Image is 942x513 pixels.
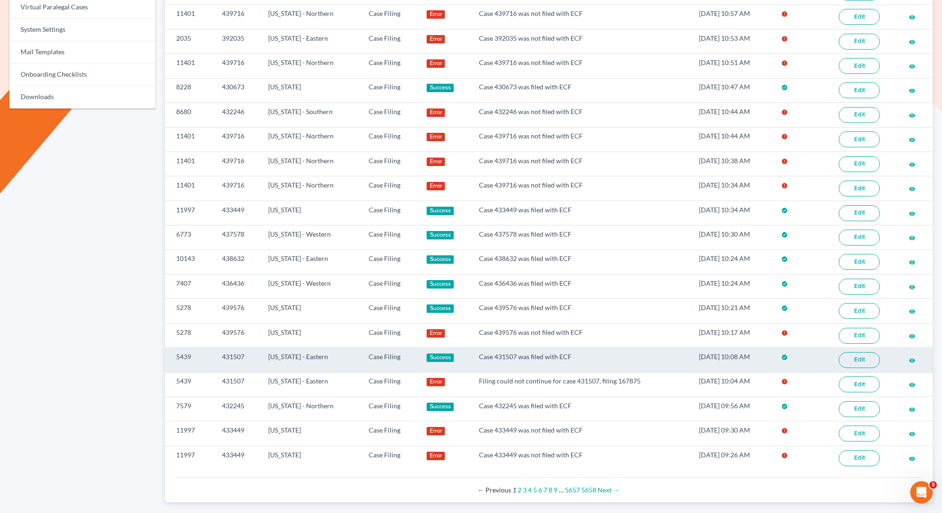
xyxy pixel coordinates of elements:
i: error [781,330,788,336]
a: Next page [598,486,620,494]
a: Page 6 [538,486,542,494]
td: Case Filing [361,446,420,470]
td: 433449 [214,421,261,446]
td: [DATE] 10:21 AM [692,299,774,323]
td: Case 439576 was filed with ECF [471,299,692,323]
a: Edit [839,254,880,270]
div: Success [427,280,454,289]
i: visibility [909,186,915,192]
td: 439716 [214,5,261,29]
td: Case 439716 was not filed with ECF [471,127,692,152]
i: error [781,133,788,140]
td: 8228 [165,78,214,102]
div: Pagination [184,485,914,495]
i: error [781,182,788,189]
a: Page 3 [523,486,527,494]
a: Page 4 [528,486,532,494]
div: Success [427,231,454,239]
div: Success [427,403,454,411]
i: check_circle [781,305,788,311]
i: visibility [909,431,915,437]
td: [DATE] 10:57 AM [692,5,774,29]
td: [DATE] 10:24 AM [692,275,774,299]
i: visibility [909,87,915,94]
a: visibility [909,307,915,315]
td: Case Filing [361,78,420,102]
td: [DATE] 09:26 AM [692,446,774,470]
a: Edit [839,107,880,123]
td: 5278 [165,323,214,347]
td: [DATE] 10:34 AM [692,201,774,225]
td: [DATE] 09:30 AM [692,421,774,446]
div: Error [427,452,445,460]
td: [US_STATE] [261,323,361,347]
a: Page 5 [533,486,537,494]
td: [DATE] 10:47 AM [692,78,774,102]
i: visibility [909,308,915,315]
td: Case Filing [361,348,420,372]
a: Edit [839,376,880,392]
td: [US_STATE] - Northern [261,152,361,176]
a: visibility [909,282,915,290]
td: [US_STATE] [261,421,361,446]
div: Error [427,158,445,166]
a: visibility [909,111,915,119]
div: Error [427,329,445,338]
a: Onboarding Checklists [9,64,156,86]
a: Edit [839,9,880,25]
a: Page 7 [543,486,547,494]
td: 5439 [165,348,214,372]
td: Case Filing [361,127,420,152]
a: Edit [839,82,880,98]
td: [DATE] 10:38 AM [692,152,774,176]
div: Success [427,304,454,313]
td: Case Filing [361,299,420,323]
i: visibility [909,235,915,241]
td: Case 439716 was not filed with ECF [471,176,692,201]
a: visibility [909,135,915,143]
td: 439716 [214,152,261,176]
span: 3 [929,481,937,489]
td: [DATE] 10:34 AM [692,176,774,201]
td: 11401 [165,5,214,29]
td: 11401 [165,127,214,152]
td: [DATE] 10:53 AM [692,29,774,53]
em: Page 1 [513,486,516,494]
i: check_circle [781,403,788,410]
a: Edit [839,156,880,172]
td: Case Filing [361,225,420,250]
td: Case 438632 was filed with ECF [471,250,692,274]
a: visibility [909,429,915,437]
td: [DATE] 10:44 AM [692,103,774,127]
td: 432246 [214,103,261,127]
td: Case 392035 was not filed with ECF [471,29,692,53]
a: visibility [909,380,915,388]
a: visibility [909,258,915,266]
div: Error [427,133,445,141]
td: Case Filing [361,152,420,176]
i: visibility [909,14,915,21]
td: 11401 [165,54,214,78]
i: visibility [909,259,915,266]
div: Error [427,378,445,386]
td: Case Filing [361,54,420,78]
td: Case Filing [361,397,420,421]
td: Case 437578 was filed with ECF [471,225,692,250]
a: Edit [839,401,880,417]
a: visibility [909,13,915,21]
i: error [781,158,788,165]
a: visibility [909,356,915,364]
a: visibility [909,37,915,45]
td: Case Filing [361,103,420,127]
i: visibility [909,382,915,388]
td: Case 439716 was not filed with ECF [471,5,692,29]
td: [US_STATE] - Northern [261,5,361,29]
td: 8680 [165,103,214,127]
td: 11997 [165,201,214,225]
i: error [781,36,788,42]
i: visibility [909,63,915,70]
td: 7407 [165,275,214,299]
td: Case Filing [361,372,420,397]
i: visibility [909,455,915,462]
i: visibility [909,284,915,290]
